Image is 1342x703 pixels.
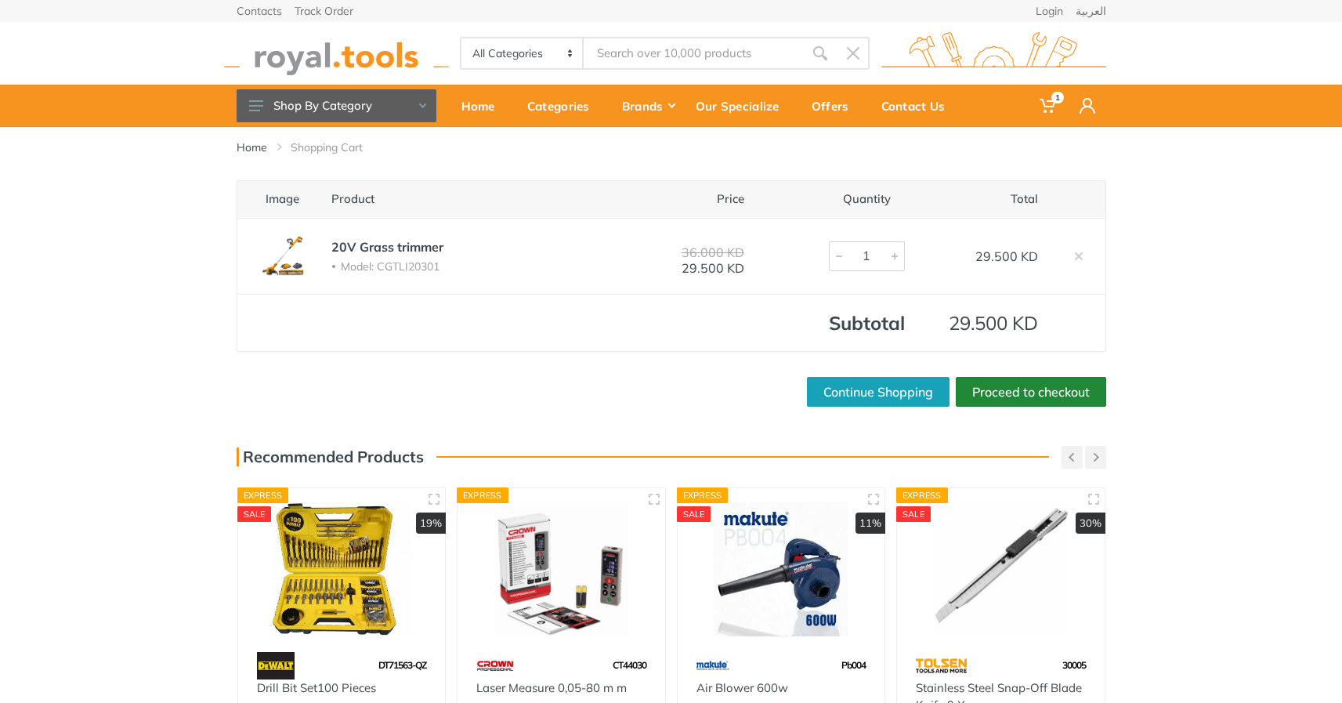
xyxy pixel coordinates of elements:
[841,659,866,671] span: Pb004
[696,680,788,695] a: Air Blower 600w
[378,659,426,671] span: DT71563-QZ
[331,259,611,274] li: Model: CGTLI20301
[1076,5,1106,16] a: العربية
[1076,513,1105,534] div: 30%
[1036,5,1063,16] a: Login
[461,38,584,68] select: Category
[639,246,744,259] div: 36.000 KD
[685,89,801,122] div: Our Specialize
[224,32,449,75] img: royal.tools Logo
[516,85,611,127] a: Categories
[291,140,386,155] li: Shopping Cart
[476,652,514,679] img: 75.webp
[331,239,443,255] a: 20V Grass trimmer
[295,5,353,16] a: Track Order
[257,680,376,695] a: Drill Bit Set100 Pieces
[450,85,516,127] a: Home
[237,89,436,122] button: Shop By Category
[237,180,317,218] th: Image
[639,246,744,277] div: 29.500 KD
[476,680,627,695] a: Laser Measure 0,05-80 m m
[758,180,919,218] th: Quantity
[237,448,424,466] h3: Recommended Products
[692,502,871,636] img: Royal Tools - Air Blower 600w
[956,377,1106,407] a: Proceed to checkout
[1029,85,1069,127] a: 1
[870,89,967,122] div: Contact Us
[801,85,870,127] a: Offers
[237,140,267,155] a: Home
[450,89,516,122] div: Home
[613,659,646,671] span: CT44030
[584,37,803,70] input: Site search
[919,180,1052,218] th: Total
[237,506,272,522] div: SALE
[896,487,948,503] div: Express
[870,85,967,127] a: Contact Us
[237,487,289,503] div: Express
[237,140,1106,155] nav: breadcrumb
[807,377,950,407] a: Continue Shopping
[317,180,625,218] th: Product
[685,85,801,127] a: Our Specialize
[881,32,1106,75] img: royal.tools Logo
[237,5,282,16] a: Contacts
[516,89,611,122] div: Categories
[611,89,685,122] div: Brands
[472,502,651,636] img: Royal Tools - Laser Measure 0,05-80 m m
[677,487,729,503] div: Express
[919,294,1052,352] td: 29.500 KD
[416,513,446,534] div: 19%
[457,487,508,503] div: Express
[625,180,758,218] th: Price
[916,652,967,679] img: 64.webp
[252,502,432,636] img: Royal Tools - Drill Bit Set100 Pieces
[758,294,919,352] th: Subtotal
[855,513,885,534] div: 11%
[911,502,1091,636] img: Royal Tools - Stainless Steel Snap-Off Blade Knife 9 X 0.4mm
[1051,92,1064,103] span: 1
[1062,659,1086,671] span: 30005
[801,89,870,122] div: Offers
[696,652,729,679] img: 59.webp
[257,652,295,679] img: 45.webp
[896,506,931,522] div: SALE
[919,218,1052,294] td: 29.500 KD
[677,506,711,522] div: SALE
